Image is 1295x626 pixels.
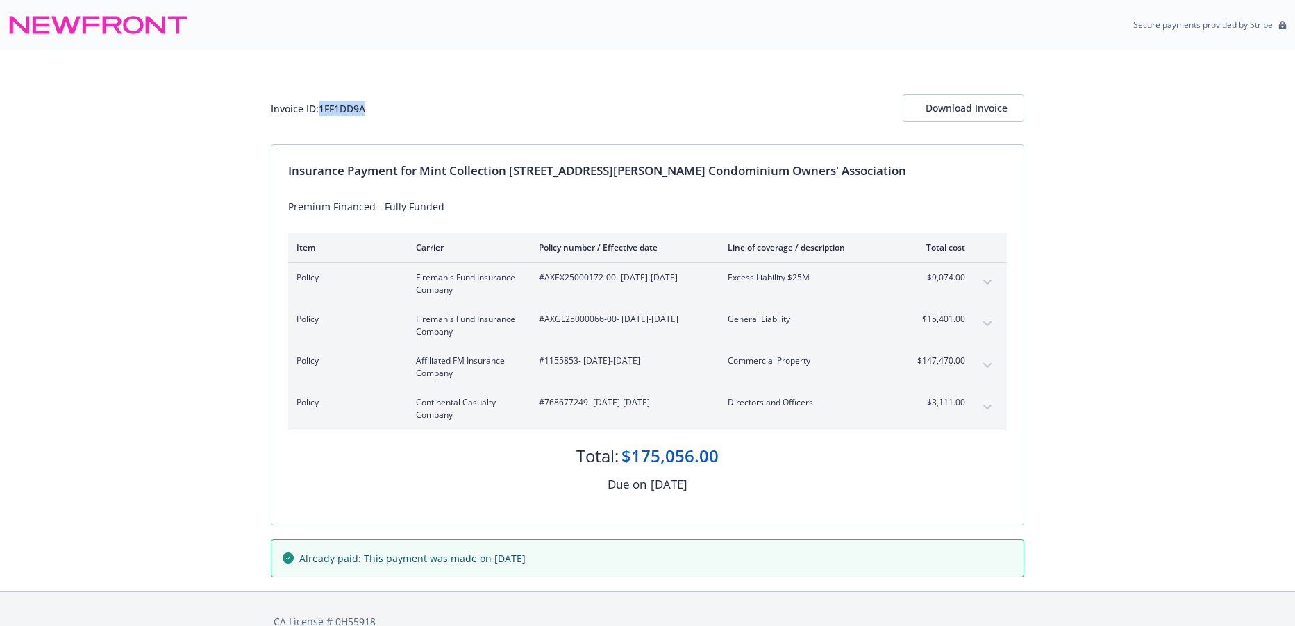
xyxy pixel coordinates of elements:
[728,355,891,367] span: Commercial Property
[576,444,619,468] div: Total:
[728,271,891,284] span: Excess Liability $25M
[416,271,517,296] span: Fireman's Fund Insurance Company
[296,271,394,284] span: Policy
[976,313,999,335] button: expand content
[913,313,965,325] span: $15,401.00
[288,199,1007,214] div: Premium Financed - Fully Funded
[913,396,965,409] span: $3,111.00
[416,355,517,380] span: Affiliated FM Insurance Company
[608,475,646,493] div: Due on
[539,396,705,409] span: #768677249 - [DATE]-[DATE]
[416,313,517,338] span: Fireman's Fund Insurance Company
[299,551,526,566] span: Already paid: This payment was made on [DATE]
[728,313,891,325] span: General Liability
[976,271,999,294] button: expand content
[288,346,1007,388] div: PolicyAffiliated FM Insurance Company#1155853- [DATE]-[DATE]Commercial Property$147,470.00expand ...
[296,355,394,367] span: Policy
[1133,19,1273,31] p: Secure payments provided by Stripe
[976,396,999,418] button: expand content
[539,355,705,367] span: #1155853 - [DATE]-[DATE]
[539,313,705,325] span: #AXGL25000066-00 - [DATE]-[DATE]
[288,305,1007,346] div: PolicyFireman's Fund Insurance Company#AXGL25000066-00- [DATE]-[DATE]General Liability$15,401.00e...
[621,444,719,468] div: $175,056.00
[539,242,705,253] div: Policy number / Effective date
[651,475,687,493] div: [DATE]
[976,355,999,377] button: expand content
[913,271,965,284] span: $9,074.00
[728,242,891,253] div: Line of coverage / description
[539,271,705,284] span: #AXEX25000172-00 - [DATE]-[DATE]
[926,95,1001,121] div: Download Invoice
[296,396,394,409] span: Policy
[416,396,517,421] span: Continental Casualty Company
[913,242,965,253] div: Total cost
[296,242,394,253] div: Item
[288,263,1007,305] div: PolicyFireman's Fund Insurance Company#AXEX25000172-00- [DATE]-[DATE]Excess Liability $25M$9,074....
[913,355,965,367] span: $147,470.00
[728,396,891,409] span: Directors and Officers
[416,242,517,253] div: Carrier
[271,101,365,116] div: Invoice ID: 1FF1DD9A
[288,162,1007,180] div: Insurance Payment for Mint Collection [STREET_ADDRESS][PERSON_NAME] Condominium Owners' Association
[288,388,1007,430] div: PolicyContinental Casualty Company#768677249- [DATE]-[DATE]Directors and Officers$3,111.00expand ...
[903,94,1024,122] button: Download Invoice
[296,313,394,325] span: Policy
